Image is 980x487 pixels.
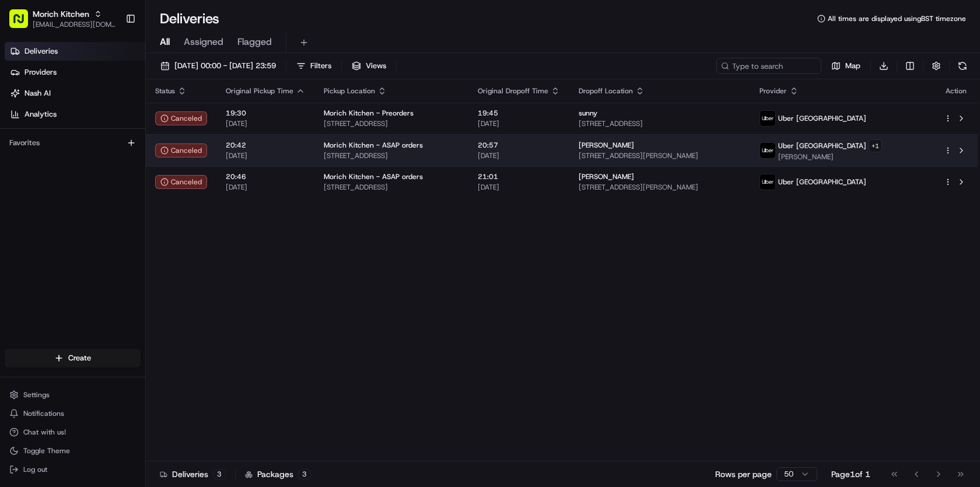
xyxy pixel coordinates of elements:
div: 3 [298,469,311,479]
span: Provider [759,86,787,96]
div: Action [944,86,968,96]
span: Uber [GEOGRAPHIC_DATA] [778,114,866,123]
span: [STREET_ADDRESS][PERSON_NAME] [579,183,741,192]
span: • [97,181,101,190]
div: Past conversations [12,152,78,161]
span: Analytics [24,109,57,120]
p: Welcome 👋 [12,47,212,65]
span: Assigned [184,35,223,49]
button: Refresh [954,58,971,74]
a: Analytics [5,105,145,124]
button: Morich Kitchen[EMAIL_ADDRESS][DOMAIN_NAME] [5,5,121,33]
span: • [157,212,161,222]
span: [PERSON_NAME] [579,172,634,181]
span: Nash AI [24,88,51,99]
span: [DATE] [478,183,560,192]
h1: Deliveries [160,9,219,28]
img: 1736555255976-a54dd68f-1ca7-489b-9aae-adbdc363a1c4 [23,181,33,191]
span: [PERSON_NAME] [PERSON_NAME] [36,212,155,222]
div: Packages [245,468,311,480]
button: Notifications [5,405,141,422]
span: 19:45 [478,108,560,118]
span: [STREET_ADDRESS] [324,183,459,192]
p: Rows per page [715,468,772,480]
div: Start new chat [52,111,191,123]
span: [PERSON_NAME] [36,181,94,190]
button: Settings [5,387,141,403]
input: Clear [30,75,192,87]
span: Filters [310,61,331,71]
a: Providers [5,63,145,82]
span: [DATE] [226,151,305,160]
span: [DATE] [226,119,305,128]
div: 💻 [99,262,108,271]
span: 21:01 [478,172,560,181]
span: [STREET_ADDRESS] [324,151,459,160]
span: [STREET_ADDRESS][PERSON_NAME] [579,151,741,160]
button: Filters [291,58,337,74]
img: 1736555255976-a54dd68f-1ca7-489b-9aae-adbdc363a1c4 [12,111,33,132]
span: [STREET_ADDRESS] [324,119,459,128]
div: Page 1 of 1 [831,468,870,480]
img: 4281594248423_2fcf9dad9f2a874258b8_72.png [24,111,45,132]
span: All [160,35,170,49]
span: 20:57 [478,141,560,150]
button: [DATE] 00:00 - [DATE] 23:59 [155,58,281,74]
img: uber-new-logo.jpeg [760,174,775,190]
div: We're available if you need us! [52,123,160,132]
button: Start new chat [198,115,212,129]
a: 📗Knowledge Base [7,256,94,277]
span: Morich Kitchen - ASAP orders [324,141,423,150]
button: Canceled [155,143,207,157]
span: Views [366,61,386,71]
button: +1 [869,139,882,152]
button: Log out [5,461,141,478]
span: Status [155,86,175,96]
a: Powered byPylon [82,289,141,298]
span: Uber [GEOGRAPHIC_DATA] [778,177,866,187]
span: Pickup Location [324,86,375,96]
button: Toggle Theme [5,443,141,459]
button: Morich Kitchen [33,8,89,20]
button: Views [346,58,391,74]
span: Create [68,353,91,363]
span: [EMAIL_ADDRESS][DOMAIN_NAME] [33,20,116,29]
div: 📗 [12,262,21,271]
img: uber-new-logo.jpeg [760,143,775,158]
span: [PERSON_NAME] [579,141,634,150]
span: Uber [GEOGRAPHIC_DATA] [778,141,866,150]
button: Create [5,349,141,367]
span: [STREET_ADDRESS] [579,119,741,128]
button: Canceled [155,175,207,189]
span: [DATE] [478,151,560,160]
span: [DATE] [478,119,560,128]
span: Flagged [237,35,272,49]
img: Asif Zaman Khan [12,170,30,188]
span: 20:46 [226,172,305,181]
span: Pylon [116,289,141,298]
span: Notifications [23,409,64,418]
img: 1736555255976-a54dd68f-1ca7-489b-9aae-adbdc363a1c4 [23,213,33,222]
a: 💻API Documentation [94,256,192,277]
span: Dropoff Location [579,86,633,96]
span: Knowledge Base [23,261,89,272]
span: Chat with us! [23,428,66,437]
div: 3 [213,469,226,479]
a: Deliveries [5,42,145,61]
span: Log out [23,465,47,474]
button: See all [181,149,212,163]
div: Deliveries [160,468,226,480]
button: Canceled [155,111,207,125]
span: Settings [23,390,50,400]
span: 20:42 [226,141,305,150]
img: uber-new-logo.jpeg [760,111,775,126]
span: [DATE] [163,212,187,222]
a: Nash AI [5,84,145,103]
span: Original Dropoff Time [478,86,548,96]
span: All times are displayed using BST timezone [828,14,966,23]
img: Dianne Alexi Soriano [12,201,30,220]
span: [DATE] [226,183,305,192]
